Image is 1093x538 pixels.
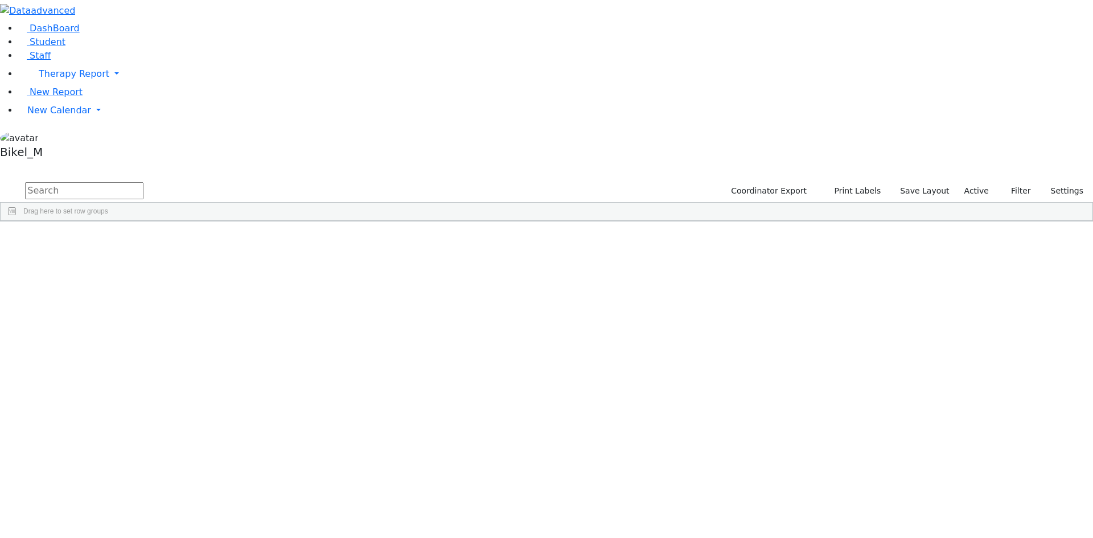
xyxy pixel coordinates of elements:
a: New Calendar [18,99,1093,122]
span: Drag here to set row groups [23,207,108,215]
button: Save Layout [895,182,954,200]
a: New Report [18,87,83,97]
button: Coordinator Export [724,182,812,200]
span: Student [30,36,65,47]
span: DashBoard [30,23,80,34]
a: Therapy Report [18,63,1093,85]
a: Staff [18,50,51,61]
span: New Report [30,87,83,97]
a: DashBoard [18,23,80,34]
a: Student [18,36,65,47]
button: Print Labels [821,182,886,200]
input: Search [25,182,143,199]
span: Staff [30,50,51,61]
button: Settings [1036,182,1088,200]
label: Active [959,182,994,200]
button: Filter [996,182,1036,200]
span: New Calendar [27,105,91,116]
span: Therapy Report [39,68,109,79]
